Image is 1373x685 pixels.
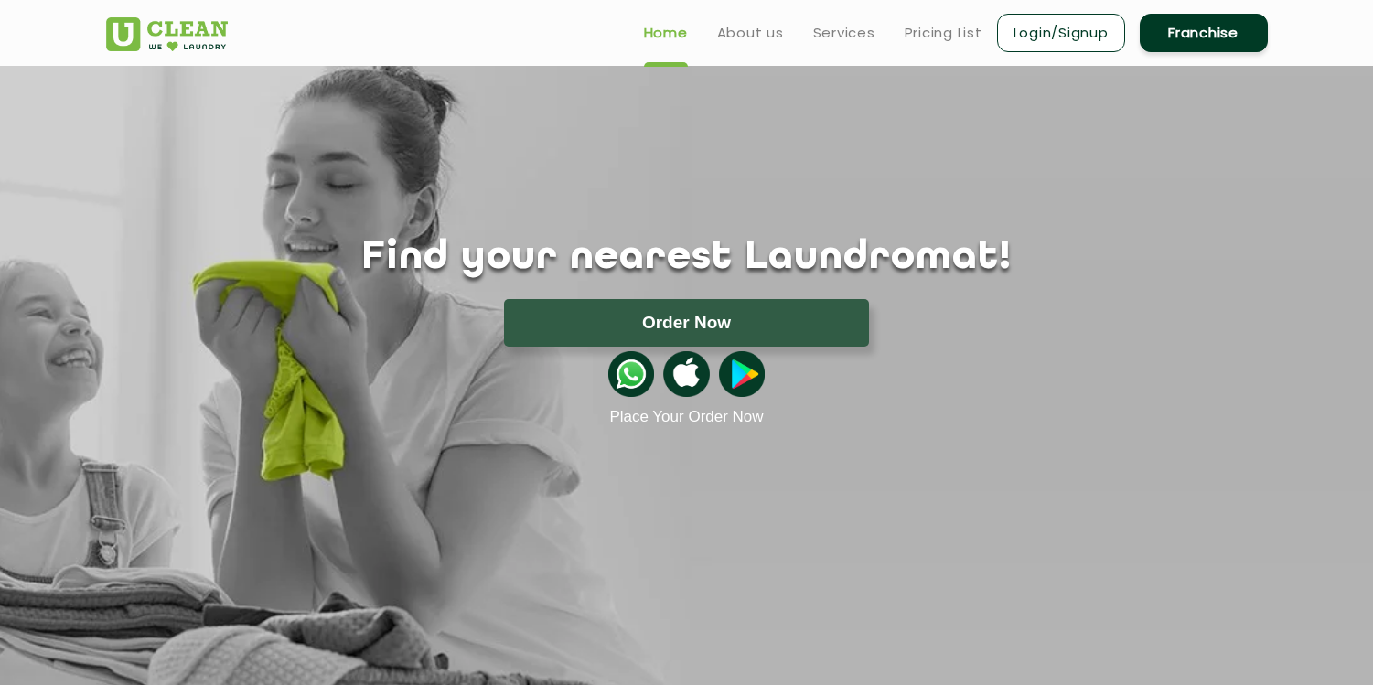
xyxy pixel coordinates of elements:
[608,351,654,397] img: whatsappicon.png
[504,299,869,347] button: Order Now
[997,14,1125,52] a: Login/Signup
[92,235,1282,281] h1: Find your nearest Laundromat!
[106,17,228,51] img: UClean Laundry and Dry Cleaning
[719,351,765,397] img: playstoreicon.png
[813,22,875,44] a: Services
[609,408,763,426] a: Place Your Order Now
[717,22,784,44] a: About us
[905,22,982,44] a: Pricing List
[644,22,688,44] a: Home
[663,351,709,397] img: apple-icon.png
[1140,14,1268,52] a: Franchise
